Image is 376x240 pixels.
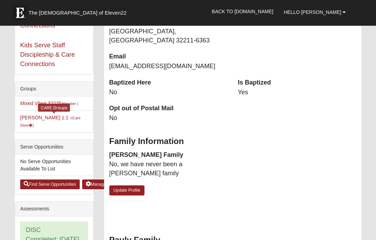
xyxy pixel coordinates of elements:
[20,115,80,128] a: [PERSON_NAME] 1:1 -(Care Giver)
[20,101,78,106] a: Mixed Vilagi 32225(Member )
[109,114,228,123] dd: No
[29,9,126,16] span: The [DEMOGRAPHIC_DATA] of Eleven22
[109,185,145,195] a: Update Profile
[206,3,279,20] a: Back to [DOMAIN_NAME]
[9,2,149,20] a: The [DEMOGRAPHIC_DATA] of Eleven22
[109,136,357,146] h3: Family Information
[38,104,70,112] div: CARE Groups
[109,104,228,113] dt: Opt out of Postal Mail
[15,140,93,154] div: Serve Opportunities
[20,42,75,67] a: Kids Serve Staff Discipleship & Care Connections
[284,9,341,15] span: Hello [PERSON_NAME]
[238,78,356,87] dt: Is Baptized
[109,88,228,97] dd: No
[13,6,27,20] img: Eleven22 logo
[82,179,149,189] a: Manage Serve Opportunities
[15,154,93,176] li: No Serve Opportunities Available To List
[109,52,228,61] dt: Email
[61,102,78,106] small: (Member )
[15,82,93,96] div: Groups
[109,160,228,178] dd: No, we have never been a [PERSON_NAME] family
[15,202,93,216] div: Assessments
[109,151,228,160] dt: [PERSON_NAME] Family
[20,179,80,189] a: Find Serve Opportunities
[238,88,356,97] dd: Yes
[109,18,228,45] dd: [STREET_ADDRESS] [GEOGRAPHIC_DATA], [GEOGRAPHIC_DATA] 32211-6363
[109,78,228,87] dt: Baptized Here
[109,62,228,71] dd: [EMAIL_ADDRESS][DOMAIN_NAME]
[279,3,351,21] a: Hello [PERSON_NAME]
